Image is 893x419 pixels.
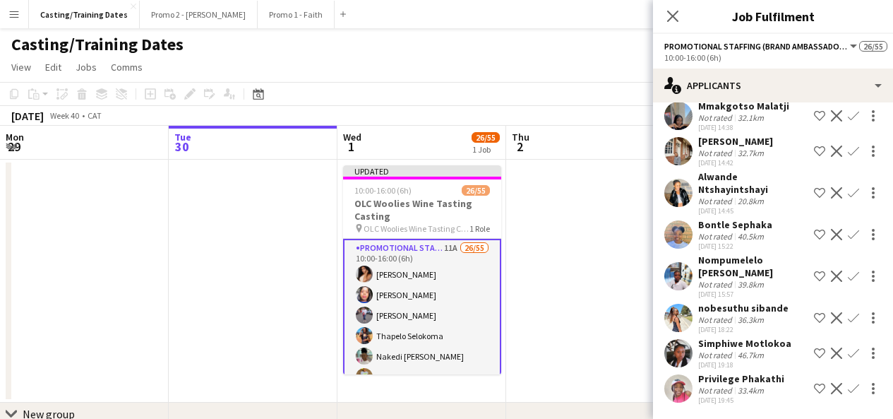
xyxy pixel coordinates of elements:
[174,131,191,143] span: Tue
[512,131,529,143] span: Thu
[698,158,773,167] div: [DATE] 14:42
[698,148,735,158] div: Not rated
[698,385,735,396] div: Not rated
[735,231,767,242] div: 40.5km
[653,7,893,25] h3: Job Fulfilment
[6,58,37,76] a: View
[698,350,735,360] div: Not rated
[4,138,24,155] span: 29
[29,1,140,28] button: Casting/Training Dates
[343,165,501,177] div: Updated
[111,61,143,73] span: Comms
[698,360,791,370] div: [DATE] 19:18
[11,61,31,73] span: View
[698,100,789,112] div: Mmakgotso Malatji
[698,112,735,123] div: Not rated
[88,110,102,121] div: CAT
[698,314,735,325] div: Not rated
[664,41,848,52] span: Promotional Staffing (Brand Ambassadors)
[462,185,490,196] span: 26/55
[472,132,500,143] span: 26/55
[698,337,791,350] div: Simphiwe Motlokoa
[698,396,784,405] div: [DATE] 19:45
[698,196,735,206] div: Not rated
[698,325,789,334] div: [DATE] 18:22
[698,242,772,251] div: [DATE] 15:22
[859,41,887,52] span: 26/55
[698,290,808,299] div: [DATE] 15:57
[653,69,893,102] div: Applicants
[105,58,148,76] a: Comms
[698,135,773,148] div: [PERSON_NAME]
[258,1,335,28] button: Promo 1 - Faith
[76,61,97,73] span: Jobs
[698,372,784,385] div: Privilege Phakathi
[40,58,67,76] a: Edit
[364,223,469,234] span: OLC Woolies Wine Tasting Casting
[343,197,501,223] h3: OLC Woolies Wine Tasting Casting
[735,279,767,290] div: 39.8km
[698,231,735,242] div: Not rated
[45,61,61,73] span: Edit
[698,170,808,196] div: Alwande Ntshayintshayi
[735,314,767,325] div: 36.3km
[47,110,82,121] span: Week 40
[472,144,499,155] div: 1 Job
[735,196,767,206] div: 20.8km
[735,112,767,123] div: 32.1km
[343,165,501,374] app-job-card: Updated10:00-16:00 (6h)26/55OLC Woolies Wine Tasting Casting OLC Woolies Wine Tasting Casting1 Ro...
[735,148,767,158] div: 32.7km
[343,131,361,143] span: Wed
[70,58,102,76] a: Jobs
[698,302,789,314] div: nobesuthu sibande
[140,1,258,28] button: Promo 2 - [PERSON_NAME]
[6,131,24,143] span: Mon
[698,123,789,132] div: [DATE] 14:38
[469,223,490,234] span: 1 Role
[172,138,191,155] span: 30
[354,185,412,196] span: 10:00-16:00 (6h)
[698,218,772,231] div: Bontle Sephaka
[698,279,735,290] div: Not rated
[11,34,184,55] h1: Casting/Training Dates
[11,109,44,123] div: [DATE]
[664,41,859,52] button: Promotional Staffing (Brand Ambassadors)
[698,254,808,279] div: Nompumelelo [PERSON_NAME]
[510,138,529,155] span: 2
[664,52,882,63] div: 10:00-16:00 (6h)
[735,385,767,396] div: 33.4km
[735,350,767,360] div: 46.7km
[698,206,808,216] div: [DATE] 14:45
[341,138,361,155] span: 1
